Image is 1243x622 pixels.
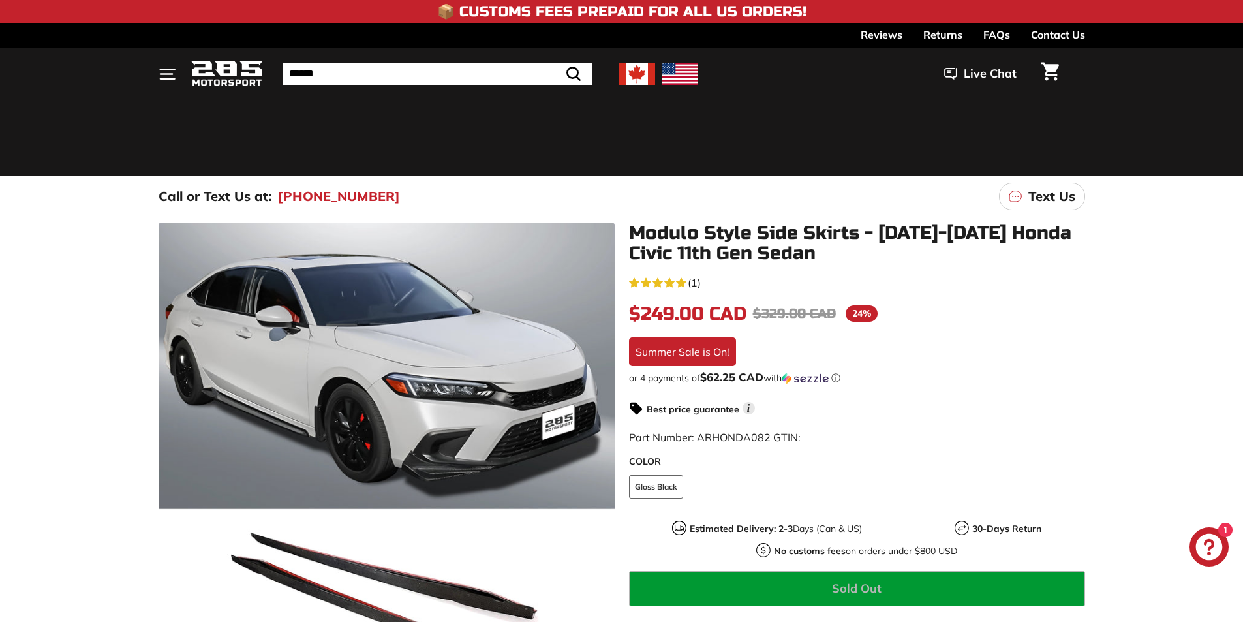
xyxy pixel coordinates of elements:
span: $329.00 CAD [753,305,836,322]
span: Part Number: ARHONDA082 GTIN: [629,431,801,444]
div: or 4 payments of$62.25 CADwithSezzle Click to learn more about Sezzle [629,371,1085,384]
a: Reviews [861,23,902,46]
p: Text Us [1028,187,1075,206]
label: COLOR [629,455,1085,469]
inbox-online-store-chat: Shopify online store chat [1186,527,1233,570]
p: Days (Can & US) [690,522,862,536]
span: Sold Out [832,581,882,596]
span: $62.25 CAD [700,370,763,384]
span: Live Chat [964,65,1017,82]
strong: 30-Days Return [972,523,1041,535]
button: Live Chat [927,57,1034,90]
strong: No customs fees [774,545,846,557]
span: i [743,402,755,414]
input: Search [283,63,592,85]
img: Sezzle [782,373,829,384]
button: Sold Out [629,571,1085,606]
strong: Best price guarantee [647,403,739,415]
span: (1) [688,275,701,290]
a: [PHONE_NUMBER] [278,187,400,206]
h4: 📦 Customs Fees Prepaid for All US Orders! [437,4,806,20]
a: Text Us [999,183,1085,210]
a: Cart [1034,52,1067,96]
img: Logo_285_Motorsport_areodynamics_components [191,59,263,89]
a: Contact Us [1031,23,1085,46]
span: 24% [846,305,878,322]
a: 5.0 rating (1 votes) [629,273,1085,290]
div: Summer Sale is On! [629,337,736,366]
h1: Modulo Style Side Skirts - [DATE]-[DATE] Honda Civic 11th Gen Sedan [629,223,1085,264]
span: $249.00 CAD [629,303,746,325]
div: or 4 payments of with [629,371,1085,384]
a: Returns [923,23,962,46]
p: on orders under $800 USD [774,544,957,558]
a: FAQs [983,23,1010,46]
strong: Estimated Delivery: 2-3 [690,523,793,535]
p: Call or Text Us at: [159,187,271,206]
